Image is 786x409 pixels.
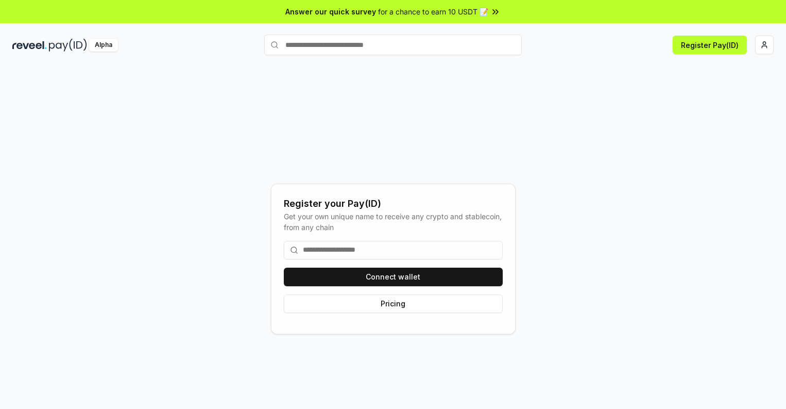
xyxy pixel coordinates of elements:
span: Answer our quick survey [285,6,376,17]
img: reveel_dark [12,39,47,52]
div: Get your own unique name to receive any crypto and stablecoin, from any chain [284,211,503,233]
div: Register your Pay(ID) [284,197,503,211]
img: pay_id [49,39,87,52]
button: Pricing [284,295,503,313]
div: Alpha [89,39,118,52]
span: for a chance to earn 10 USDT 📝 [378,6,488,17]
button: Connect wallet [284,268,503,286]
button: Register Pay(ID) [673,36,747,54]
